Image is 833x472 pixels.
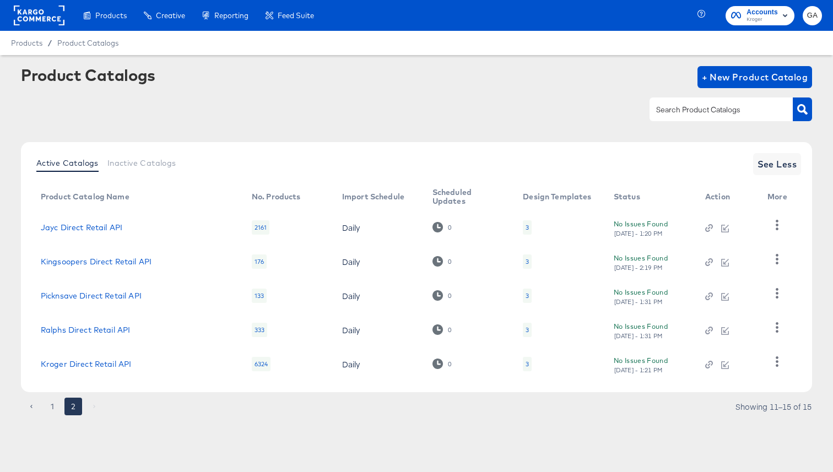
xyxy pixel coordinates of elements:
[726,6,794,25] button: AccountsKroger
[44,398,61,415] button: Go to page 1
[333,210,424,245] td: Daily
[432,290,452,301] div: 0
[333,245,424,279] td: Daily
[41,223,122,232] a: Jayc Direct Retail API
[333,347,424,381] td: Daily
[21,398,105,415] nav: pagination navigation
[753,153,802,175] button: See Less
[526,360,529,368] div: 3
[432,222,452,232] div: 0
[523,220,532,235] div: 3
[214,11,248,20] span: Reporting
[654,104,771,116] input: Search Product Catalogs
[526,223,529,232] div: 3
[447,258,452,265] div: 0
[697,66,813,88] button: + New Product Catalog
[523,254,532,269] div: 3
[447,326,452,334] div: 0
[803,6,822,25] button: GA
[41,291,142,300] a: Picknsave Direct Retail API
[278,11,314,20] span: Feed Suite
[41,325,131,334] a: Ralphs Direct Retail API
[41,360,132,368] a: Kroger Direct Retail API
[252,220,270,235] div: 2161
[95,11,127,20] span: Products
[342,192,404,201] div: Import Schedule
[23,398,40,415] button: Go to previous page
[432,188,501,205] div: Scheduled Updates
[447,292,452,300] div: 0
[807,9,818,22] span: GA
[702,69,808,85] span: + New Product Catalog
[432,256,452,267] div: 0
[252,357,271,371] div: 6324
[526,325,529,334] div: 3
[758,156,797,172] span: See Less
[447,224,452,231] div: 0
[42,39,57,47] span: /
[759,184,800,210] th: More
[605,184,696,210] th: Status
[252,323,267,337] div: 333
[523,357,532,371] div: 3
[523,323,532,337] div: 3
[432,324,452,335] div: 0
[523,289,532,303] div: 3
[57,39,118,47] a: Product Catalogs
[252,192,301,201] div: No. Products
[523,192,591,201] div: Design Templates
[36,159,99,167] span: Active Catalogs
[696,184,759,210] th: Action
[333,279,424,313] td: Daily
[747,7,778,18] span: Accounts
[333,313,424,347] td: Daily
[252,254,267,269] div: 176
[735,403,812,410] div: Showing 11–15 of 15
[432,359,452,369] div: 0
[21,66,155,84] div: Product Catalogs
[252,289,267,303] div: 133
[526,291,529,300] div: 3
[107,159,176,167] span: Inactive Catalogs
[41,192,129,201] div: Product Catalog Name
[156,11,185,20] span: Creative
[526,257,529,266] div: 3
[447,360,452,368] div: 0
[747,15,778,24] span: Kroger
[64,398,82,415] button: page 2
[41,257,152,266] a: Kingsoopers Direct Retail API
[11,39,42,47] span: Products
